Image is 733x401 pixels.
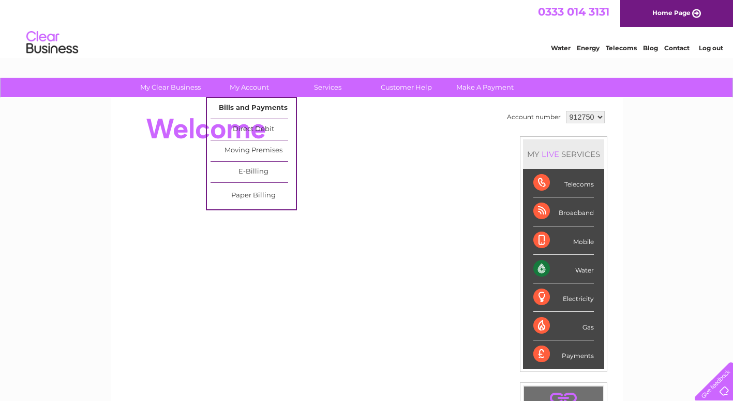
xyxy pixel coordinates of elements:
[533,197,594,226] div: Broadband
[643,44,658,52] a: Blog
[211,185,296,206] a: Paper Billing
[123,6,611,50] div: Clear Business is a trading name of Verastar Limited (registered in [GEOGRAPHIC_DATA] No. 3667643...
[533,340,594,368] div: Payments
[699,44,723,52] a: Log out
[211,162,296,182] a: E-Billing
[606,44,637,52] a: Telecoms
[523,139,604,169] div: MY SERVICES
[533,169,594,197] div: Telecoms
[664,44,690,52] a: Contact
[211,119,296,140] a: Direct Debit
[577,44,600,52] a: Energy
[26,27,79,59] img: logo.png
[533,226,594,255] div: Mobile
[206,78,292,97] a: My Account
[540,149,561,159] div: LIVE
[533,283,594,312] div: Electricity
[533,312,594,340] div: Gas
[364,78,449,97] a: Customer Help
[533,255,594,283] div: Water
[538,5,609,18] a: 0333 014 3131
[551,44,571,52] a: Water
[211,98,296,119] a: Bills and Payments
[504,108,563,126] td: Account number
[211,140,296,161] a: Moving Premises
[442,78,528,97] a: Make A Payment
[285,78,370,97] a: Services
[128,78,213,97] a: My Clear Business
